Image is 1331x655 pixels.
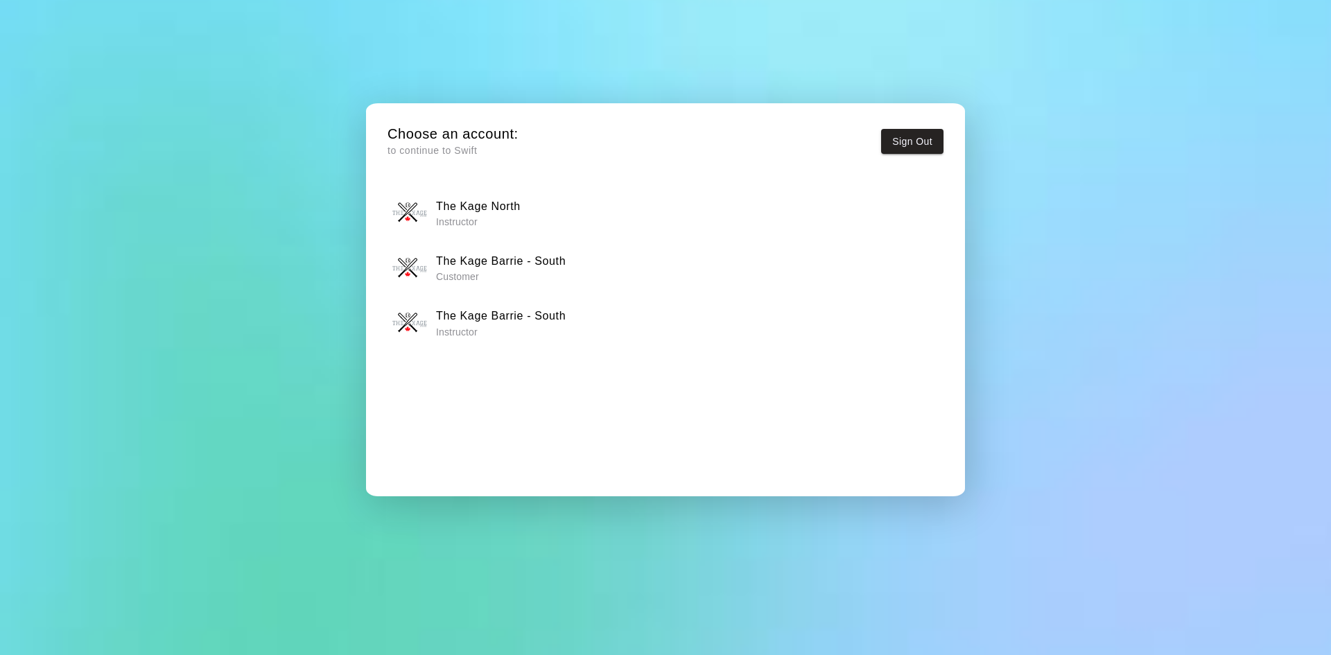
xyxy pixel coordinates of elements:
[392,195,427,230] img: The Kage North
[436,307,566,325] h6: The Kage Barrie - South
[388,191,943,235] button: The Kage NorthThe Kage North Instructor
[436,270,566,283] p: Customer
[436,325,566,339] p: Instructor
[388,301,943,344] button: The Kage Barrie - SouthThe Kage Barrie - South Instructor
[436,215,521,229] p: Instructor
[436,198,521,216] h6: The Kage North
[392,306,427,340] img: The Kage Barrie - South
[388,143,519,158] p: to continue to Swift
[881,129,943,155] button: Sign Out
[388,246,943,290] button: The Kage Barrie - SouthThe Kage Barrie - South Customer
[436,252,566,270] h6: The Kage Barrie - South
[392,251,427,286] img: The Kage Barrie - South
[388,125,519,143] h5: Choose an account:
